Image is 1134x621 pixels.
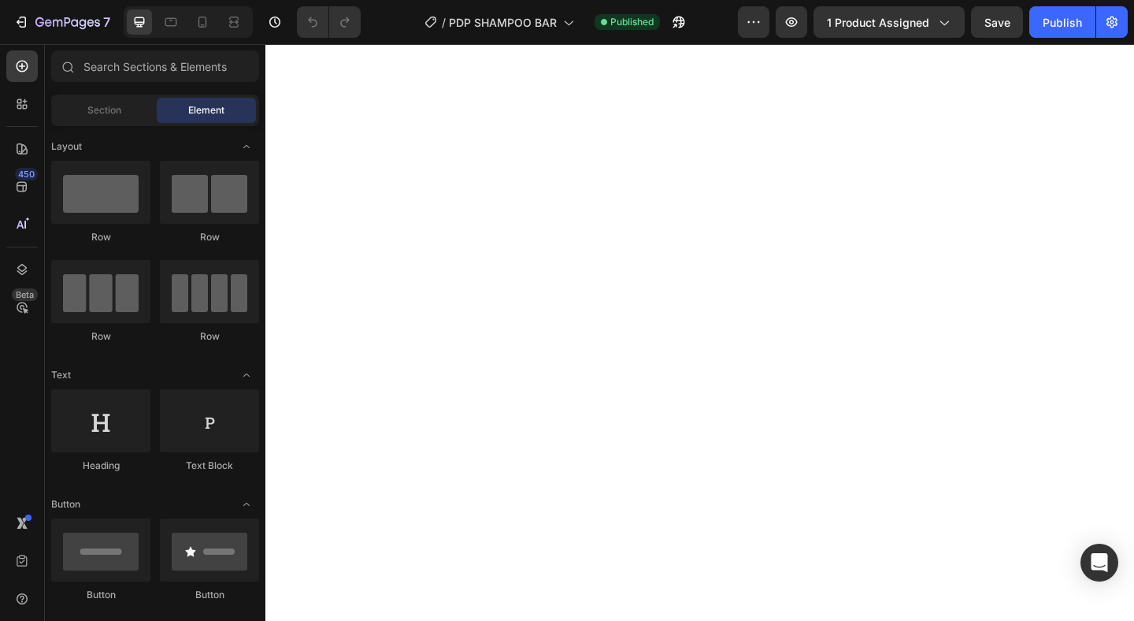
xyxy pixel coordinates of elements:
[6,6,117,38] button: 7
[51,497,80,511] span: Button
[160,329,259,344] div: Row
[51,230,150,244] div: Row
[51,368,71,382] span: Text
[234,134,259,159] span: Toggle open
[103,13,110,32] p: 7
[827,14,929,31] span: 1 product assigned
[12,288,38,301] div: Beta
[813,6,965,38] button: 1 product assigned
[51,459,150,473] div: Heading
[160,588,259,602] div: Button
[87,103,121,117] span: Section
[442,14,446,31] span: /
[188,103,224,117] span: Element
[1080,544,1118,582] div: Open Intercom Messenger
[234,492,259,517] span: Toggle open
[265,44,1134,621] iframe: Design area
[160,459,259,473] div: Text Block
[1029,6,1095,38] button: Publish
[15,168,38,180] div: 450
[160,230,259,244] div: Row
[51,50,259,82] input: Search Sections & Elements
[51,329,150,344] div: Row
[449,14,557,31] span: PDP SHAMPOO BAR
[1043,14,1082,31] div: Publish
[51,139,82,154] span: Layout
[51,588,150,602] div: Button
[971,6,1023,38] button: Save
[984,16,1010,29] span: Save
[297,6,361,38] div: Undo/Redo
[234,363,259,388] span: Toggle open
[610,15,654,29] span: Published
